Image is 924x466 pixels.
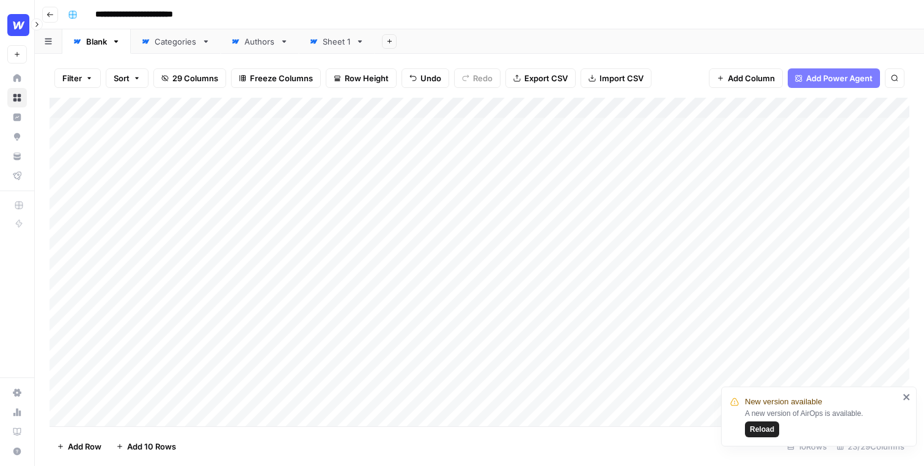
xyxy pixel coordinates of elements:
button: Add Power Agent [788,68,880,88]
span: Import CSV [599,72,643,84]
span: Add Power Agent [806,72,873,84]
span: Reload [750,424,774,435]
img: Webflow Logo [7,14,29,36]
a: Authors [221,29,299,54]
div: Categories [155,35,197,48]
button: Filter [54,68,101,88]
span: Export CSV [524,72,568,84]
span: Filter [62,72,82,84]
div: Sheet 1 [323,35,351,48]
button: Workspace: Webflow [7,10,27,40]
div: Authors [244,35,275,48]
a: Your Data [7,147,27,166]
button: Add 10 Rows [109,437,183,456]
button: Import CSV [581,68,651,88]
button: Export CSV [505,68,576,88]
a: Blank [62,29,131,54]
a: Learning Hub [7,422,27,442]
div: A new version of AirOps is available. [745,408,899,437]
a: Opportunities [7,127,27,147]
button: Freeze Columns [231,68,321,88]
button: Sort [106,68,148,88]
button: Redo [454,68,501,88]
a: Settings [7,383,27,402]
a: Flightpath [7,166,27,186]
a: Home [7,68,27,88]
span: Redo [473,72,493,84]
a: Categories [131,29,221,54]
div: Blank [86,35,107,48]
button: Add Column [709,68,783,88]
a: Insights [7,107,27,127]
span: New version available [745,396,822,408]
div: 23/29 Columns [832,437,909,456]
span: Undo [420,72,441,84]
span: Add Column [728,72,775,84]
div: 10 Rows [782,437,832,456]
button: close [903,392,911,402]
button: Undo [402,68,449,88]
button: Add Row [50,437,109,456]
a: Sheet 1 [299,29,375,54]
a: Usage [7,402,27,422]
a: Browse [7,88,27,107]
button: 29 Columns [153,68,226,88]
span: Add 10 Rows [127,440,176,453]
span: Add Row [68,440,101,453]
span: Freeze Columns [250,72,313,84]
button: Reload [745,421,779,437]
button: Row Height [326,68,397,88]
span: 29 Columns [172,72,218,84]
button: Help + Support [7,442,27,461]
span: Row Height [345,72,389,84]
span: Sort [114,72,130,84]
